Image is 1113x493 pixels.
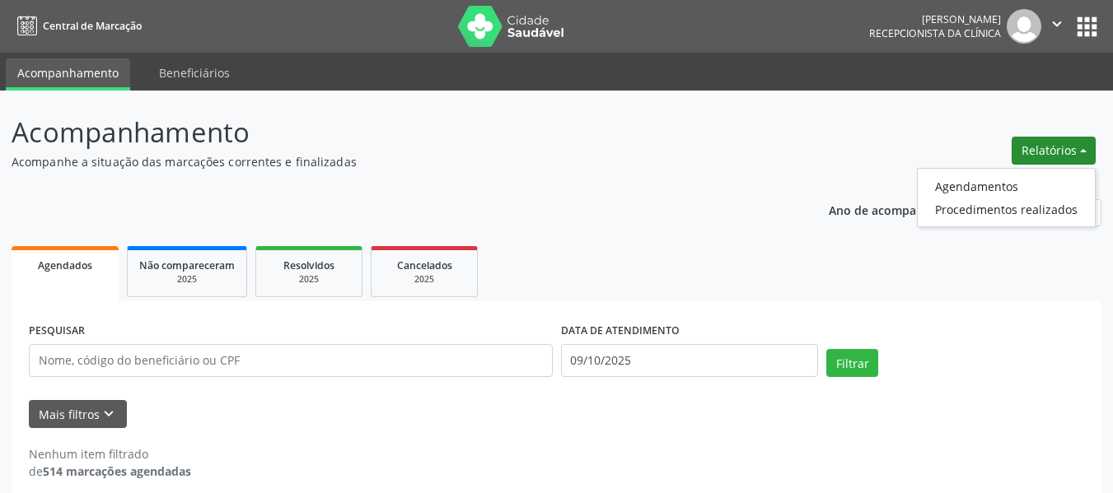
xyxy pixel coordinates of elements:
[12,112,774,153] p: Acompanhamento
[918,198,1095,221] a: Procedimentos realizados
[1073,12,1101,41] button: apps
[1007,9,1041,44] img: img
[38,258,92,272] span: Agendados
[561,344,819,377] input: Selecione um intervalo
[29,445,191,463] div: Nenhum item filtrado
[561,319,680,344] label: DATA DE ATENDIMENTO
[139,273,235,286] div: 2025
[397,258,452,272] span: Cancelados
[29,400,127,429] button: Mais filtroskeyboard_arrow_down
[383,273,465,286] div: 2025
[6,58,130,91] a: Acompanhamento
[139,258,235,272] span: Não compareceram
[268,273,350,286] div: 2025
[283,258,334,272] span: Resolvidos
[29,463,191,480] div: de
[1048,15,1066,33] i: 
[1012,137,1096,165] button: Relatórios
[826,349,878,377] button: Filtrar
[12,153,774,170] p: Acompanhe a situação das marcações correntes e finalizadas
[1041,9,1073,44] button: 
[869,26,1001,40] span: Recepcionista da clínica
[29,344,553,377] input: Nome, código do beneficiário ou CPF
[43,19,142,33] span: Central de Marcação
[869,12,1001,26] div: [PERSON_NAME]
[43,463,191,479] strong: 514 marcações agendadas
[100,405,118,423] i: keyboard_arrow_down
[29,319,85,344] label: PESQUISAR
[918,174,1095,198] a: Agendamentos
[147,58,241,87] a: Beneficiários
[12,12,142,40] a: Central de Marcação
[829,199,975,220] p: Ano de acompanhamento
[917,168,1096,227] ul: Relatórios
